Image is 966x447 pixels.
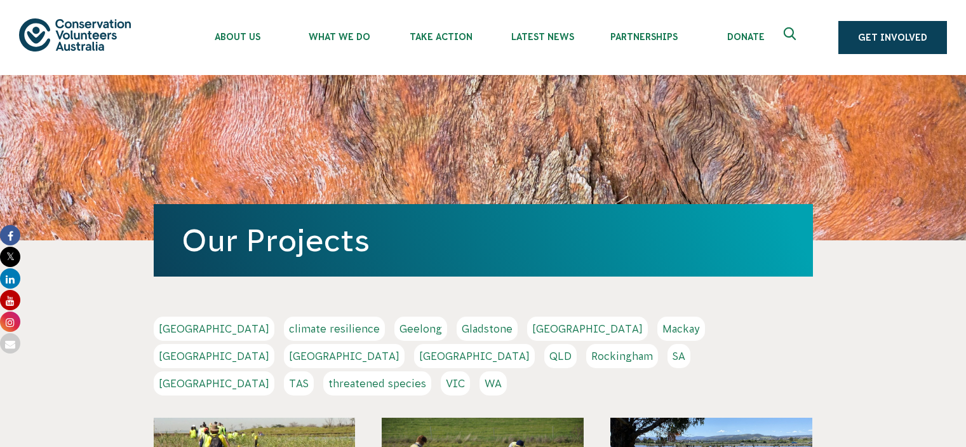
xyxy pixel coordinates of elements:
[187,32,288,42] span: About Us
[154,371,274,395] a: [GEOGRAPHIC_DATA]
[784,27,800,48] span: Expand search box
[323,371,431,395] a: threatened species
[586,344,658,368] a: Rockingham
[441,371,470,395] a: VIC
[182,223,370,258] a: Our Projects
[527,317,648,341] a: [GEOGRAPHIC_DATA]
[667,344,690,368] a: SA
[695,32,796,42] span: Donate
[480,371,507,395] a: WA
[154,317,274,341] a: [GEOGRAPHIC_DATA]
[593,32,695,42] span: Partnerships
[414,344,535,368] a: [GEOGRAPHIC_DATA]
[394,317,447,341] a: Geelong
[457,317,518,341] a: Gladstone
[776,22,807,53] button: Expand search box Close search box
[154,344,274,368] a: [GEOGRAPHIC_DATA]
[390,32,492,42] span: Take Action
[288,32,390,42] span: What We Do
[492,32,593,42] span: Latest News
[838,21,947,54] a: Get Involved
[19,18,131,51] img: logo.svg
[657,317,705,341] a: Mackay
[284,371,314,395] a: TAS
[284,317,385,341] a: climate resilience
[284,344,405,368] a: [GEOGRAPHIC_DATA]
[544,344,577,368] a: QLD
